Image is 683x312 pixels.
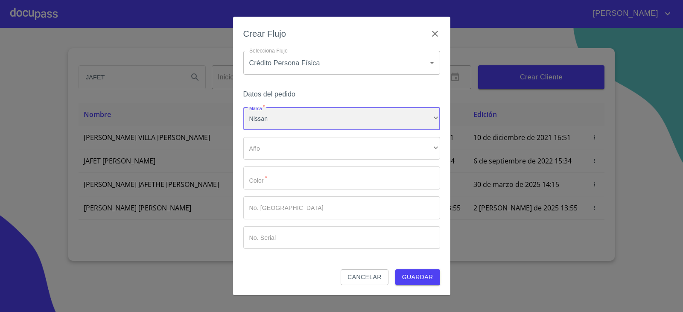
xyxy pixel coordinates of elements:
[347,272,381,283] span: Cancelar
[402,272,433,283] span: Guardar
[395,269,440,285] button: Guardar
[243,88,440,100] h6: Datos del pedido
[243,107,440,130] div: Nissan
[243,51,440,75] div: Crédito Persona Física
[243,27,286,41] h6: Crear Flujo
[243,137,440,160] div: ​
[341,269,388,285] button: Cancelar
